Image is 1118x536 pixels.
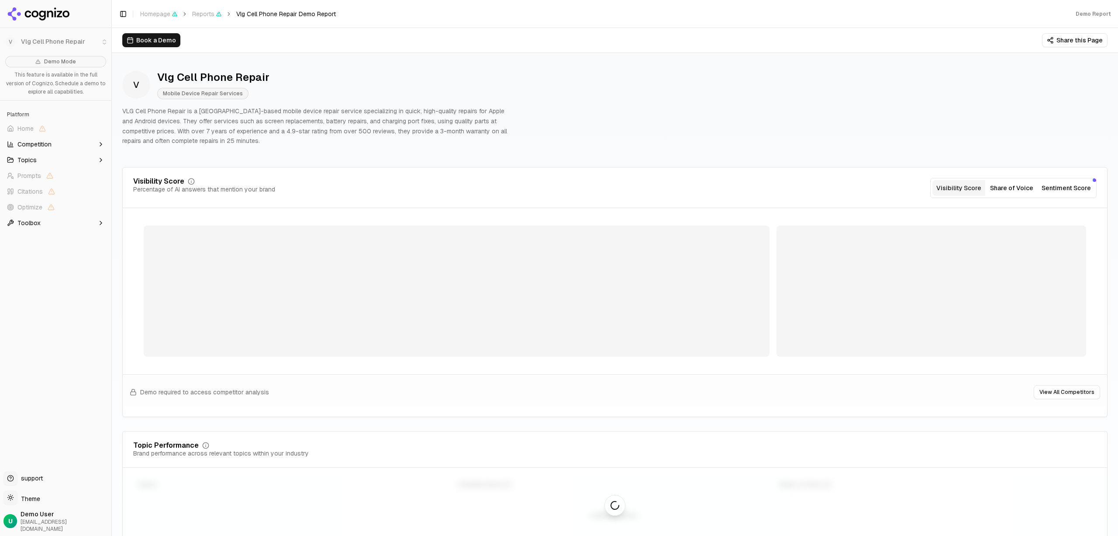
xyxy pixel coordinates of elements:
[1042,33,1108,47] button: Share this Page
[122,33,180,47] button: Book a Demo
[21,510,108,519] span: Demo User
[8,517,13,526] span: U
[3,108,108,122] div: Platform
[133,185,275,194] div: Percentage of AI answers that mention your brand
[17,140,52,149] span: Competition
[192,10,221,18] span: Reports
[3,137,108,151] button: Competition
[140,10,336,18] nav: breadcrumb
[17,187,43,196] span: Citations
[21,519,108,533] span: [EMAIL_ADDRESS][DOMAIN_NAME]
[3,216,108,230] button: Toolbox
[44,58,76,65] span: Demo Mode
[133,449,309,458] div: Brand performance across relevant topics within your industry
[157,70,269,84] div: Vlg Cell Phone Repair
[1034,385,1100,399] button: View All Competitors
[985,180,1038,196] button: Share of Voice
[17,219,41,227] span: Toolbox
[17,124,34,133] span: Home
[932,180,985,196] button: Visibility Score
[17,203,42,212] span: Optimize
[157,88,248,99] span: Mobile Device Repair Services
[17,171,41,180] span: Prompts
[17,474,43,483] span: support
[133,442,199,449] div: Topic Performance
[1076,10,1111,17] div: Demo Report
[3,153,108,167] button: Topics
[17,495,40,503] span: Theme
[122,71,150,99] span: V
[133,178,184,185] div: Visibility Score
[236,10,336,18] span: Vlg Cell Phone Repair Demo Report
[5,71,106,97] p: This feature is available in the full version of Cognizo. Schedule a demo to explore all capabili...
[17,156,37,164] span: Topics
[140,10,177,18] span: Homepage
[122,106,514,146] p: VLG Cell Phone Repair is a [GEOGRAPHIC_DATA]-based mobile device repair service specializing in q...
[140,388,269,397] span: Demo required to access competitor analysis
[1038,180,1094,196] button: Sentiment Score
